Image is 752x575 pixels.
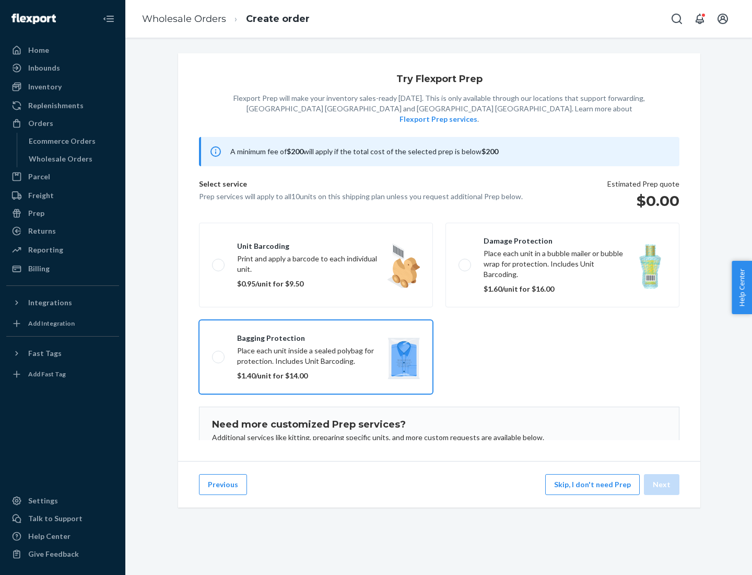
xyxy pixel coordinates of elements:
[545,474,640,495] button: Skip, I don't need Prep
[6,42,119,59] a: Home
[28,82,62,92] div: Inventory
[28,531,70,542] div: Help Center
[28,297,72,308] div: Integrations
[28,45,49,55] div: Home
[28,370,66,378] div: Add Fast Tag
[6,546,119,562] button: Give Feedback
[212,432,666,443] p: Additional services like kitting, preparing specific units, and more custom requests are availabl...
[28,263,50,274] div: Billing
[134,4,318,34] ol: breadcrumbs
[29,154,92,164] div: Wholesale Orders
[28,63,60,73] div: Inbounds
[644,474,679,495] button: Next
[6,366,119,383] a: Add Fast Tag
[28,496,58,506] div: Settings
[607,179,679,189] p: Estimated Prep quote
[28,208,44,218] div: Prep
[28,171,50,182] div: Parcel
[199,191,523,202] p: Prep services will apply to all 10 units on this shipping plan unless you request additional Prep...
[28,549,79,559] div: Give Feedback
[689,8,710,29] button: Open notifications
[396,74,483,85] h1: Try Flexport Prep
[29,136,96,146] div: Ecommerce Orders
[28,319,75,328] div: Add Integration
[23,151,120,167] a: Wholesale Orders
[6,187,119,204] a: Freight
[142,13,226,25] a: Wholesale Orders
[212,420,666,430] h1: Need more customized Prep services?
[28,226,56,236] div: Returns
[199,179,523,191] p: Select service
[98,8,119,29] button: Close Navigation
[6,492,119,509] a: Settings
[712,8,733,29] button: Open account menu
[6,223,119,239] a: Returns
[28,348,62,359] div: Fast Tags
[6,168,119,185] a: Parcel
[732,261,752,314] button: Help Center
[6,97,119,114] a: Replenishments
[6,115,119,132] a: Orders
[481,147,498,156] b: $200
[607,191,679,210] h1: $0.00
[6,60,119,76] a: Inbounds
[6,205,119,222] a: Prep
[28,118,53,129] div: Orders
[28,190,54,201] div: Freight
[6,510,119,527] a: Talk to Support
[28,245,63,255] div: Reporting
[28,100,84,111] div: Replenishments
[28,513,83,524] div: Talk to Support
[6,528,119,545] a: Help Center
[666,8,687,29] button: Open Search Box
[287,147,303,156] b: $200
[6,78,119,95] a: Inventory
[233,93,645,124] p: Flexport Prep will make your inventory sales-ready [DATE]. This is only available through our loc...
[23,133,120,149] a: Ecommerce Orders
[6,315,119,332] a: Add Integration
[199,474,247,495] button: Previous
[230,147,498,156] span: A minimum fee of will apply if the total cost of the selected prep is below
[246,13,310,25] a: Create order
[399,114,477,124] button: Flexport Prep services
[6,260,119,277] a: Billing
[6,294,119,311] button: Integrations
[11,14,56,24] img: Flexport logo
[6,241,119,258] a: Reporting
[6,345,119,362] button: Fast Tags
